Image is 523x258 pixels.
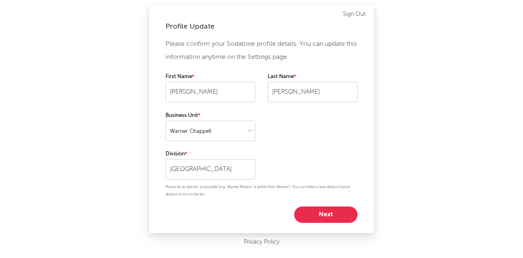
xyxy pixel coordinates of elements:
input: Your last name [268,82,358,102]
p: Please be as specific as possible (e.g. 'Warner Mexico' is better than 'Warner'). You can enter a... [165,184,358,198]
a: Privacy Policy [244,237,279,247]
div: Profile Update [165,22,358,31]
label: First Name [165,72,255,82]
label: Last Name [268,72,358,82]
p: Please confirm your Sodatone profile details. You can update this information anytime on the Sett... [165,38,358,64]
input: Your division [165,159,255,179]
label: Business Unit [165,111,255,121]
input: Your first name [165,82,255,102]
button: Next [294,206,358,223]
label: Division [165,149,255,159]
a: Sign Out [343,9,366,19]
